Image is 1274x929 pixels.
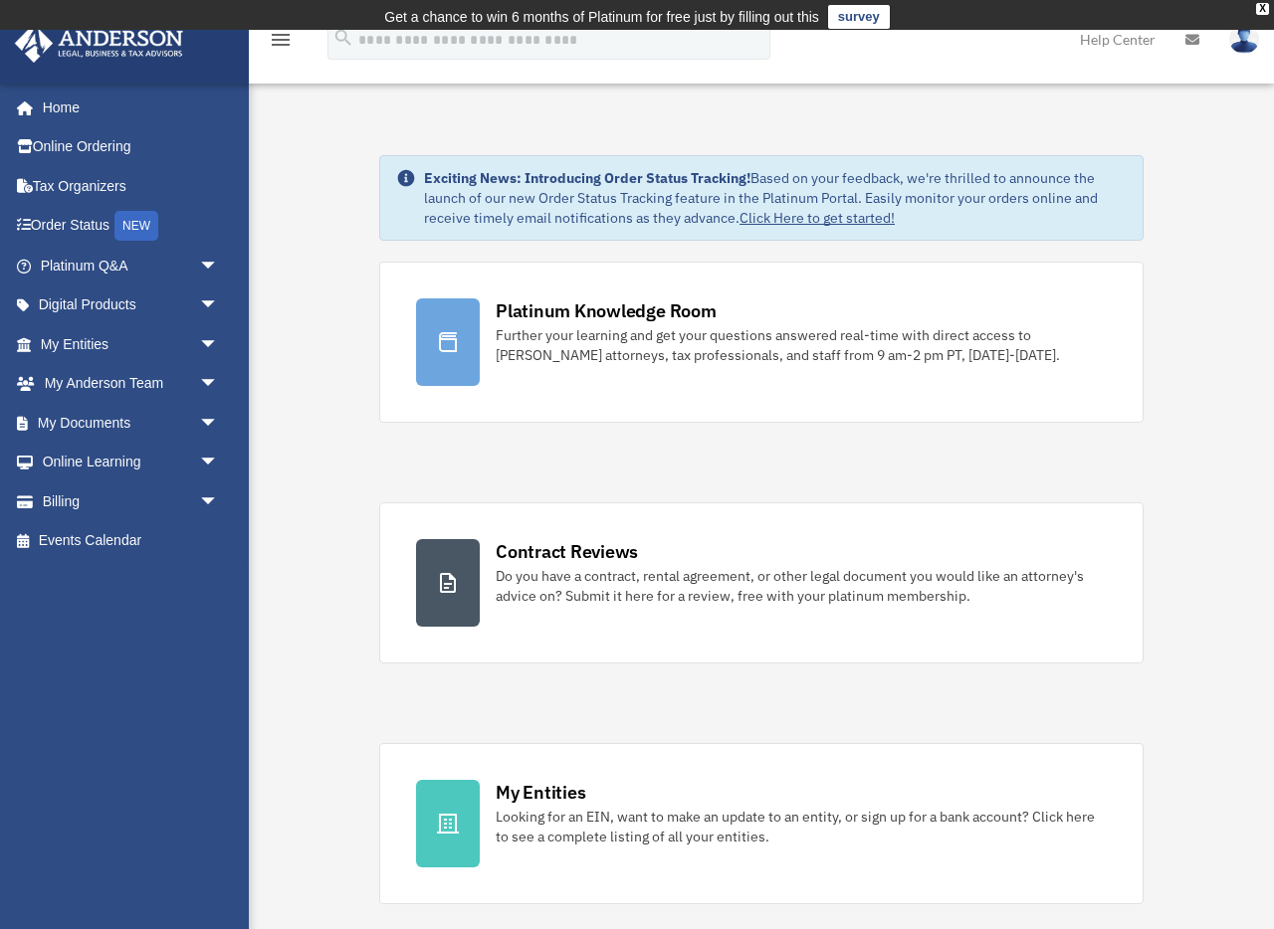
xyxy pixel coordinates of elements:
span: arrow_drop_down [199,403,239,444]
strong: Exciting News: Introducing Order Status Tracking! [424,169,750,187]
span: arrow_drop_down [199,443,239,483]
a: menu [269,35,293,52]
a: My Anderson Teamarrow_drop_down [14,364,249,404]
div: NEW [114,211,158,241]
div: Based on your feedback, we're thrilled to announce the launch of our new Order Status Tracking fe... [424,168,1127,228]
a: Platinum Q&Aarrow_drop_down [14,246,249,285]
img: User Pic [1229,25,1259,54]
i: menu [269,28,293,52]
a: Click Here to get started! [740,209,895,227]
a: Online Learningarrow_drop_down [14,443,249,482]
a: survey [828,5,890,29]
img: Anderson Advisors Platinum Portal [9,24,189,63]
a: My Entitiesarrow_drop_down [14,324,249,364]
a: Order StatusNEW [14,206,249,247]
div: Platinum Knowledge Room [496,298,717,323]
span: arrow_drop_down [199,481,239,522]
a: Events Calendar [14,521,249,561]
span: arrow_drop_down [199,364,239,405]
a: Platinum Knowledge Room Further your learning and get your questions answered real-time with dire... [379,262,1144,423]
span: arrow_drop_down [199,324,239,365]
div: Do you have a contract, rental agreement, or other legal document you would like an attorney's ad... [496,566,1107,606]
a: My Documentsarrow_drop_down [14,403,249,443]
div: Get a chance to win 6 months of Platinum for free just by filling out this [384,5,819,29]
a: Digital Productsarrow_drop_down [14,285,249,325]
span: arrow_drop_down [199,246,239,286]
div: Further your learning and get your questions answered real-time with direct access to [PERSON_NAM... [496,325,1107,365]
a: Tax Organizers [14,166,249,206]
div: Looking for an EIN, want to make an update to an entity, or sign up for a bank account? Click her... [496,807,1107,846]
a: My Entities Looking for an EIN, want to make an update to an entity, or sign up for a bank accoun... [379,743,1144,904]
span: arrow_drop_down [199,285,239,326]
div: Contract Reviews [496,539,638,564]
div: close [1256,3,1269,15]
a: Online Ordering [14,127,249,167]
a: Home [14,88,239,127]
i: search [332,27,354,49]
div: My Entities [496,780,585,805]
a: Billingarrow_drop_down [14,481,249,521]
a: Contract Reviews Do you have a contract, rental agreement, or other legal document you would like... [379,502,1144,663]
